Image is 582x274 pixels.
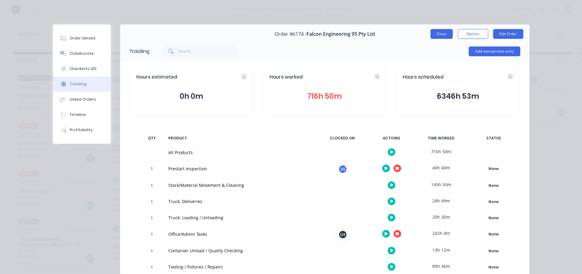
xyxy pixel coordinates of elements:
[178,45,238,57] input: Search...
[418,243,464,257] div: 13h 12m
[269,91,380,102] button: 716h 50m
[369,132,415,145] div: ACTIONS
[418,145,464,158] div: 716h 50m
[53,122,111,138] button: Profitability
[471,214,516,222] button: None
[168,247,312,254] div: Container Unload / Quality Checking
[70,127,93,133] div: Profitability
[168,264,312,270] div: Tooling / Fixtures / Repairs
[472,230,516,238] div: None
[70,66,97,72] div: Checklists 0/0
[136,74,177,81] span: Hours estimated
[53,92,111,107] button: Linked Orders
[418,178,464,191] div: 145h 50m
[472,263,516,271] div: None
[143,162,161,177] div: 1
[129,48,149,55] div: Tracking
[338,165,347,174] div: SS
[165,132,316,145] div: PRODUCT
[471,165,516,173] button: None
[338,230,347,239] div: LH
[168,231,312,237] div: Office/Admin Tasks
[472,165,516,173] div: None
[143,211,161,226] div: 1
[143,179,161,194] div: 1
[418,194,464,208] div: 24h 49m
[418,210,464,224] div: 20h 30m
[168,165,312,172] div: Prestart Inspection
[469,46,520,56] button: Add manual time entry
[168,214,312,221] div: Truck: Loading / Unloading
[143,195,161,210] div: 1
[418,259,464,273] div: 89h 36m
[53,76,111,92] button: Tracking
[468,132,520,145] div: STATUS
[472,182,516,190] div: None
[143,244,161,259] div: 1
[418,161,464,175] div: 40h 40m
[269,74,303,81] span: Hours worked
[143,132,161,145] div: QTY
[471,198,516,206] button: None
[458,29,488,39] button: Options
[143,227,161,243] div: 1
[418,226,464,240] div: 242h 4m
[53,107,111,122] button: Timeline
[472,214,516,222] div: None
[70,51,94,56] div: Collaborate
[70,81,86,87] div: Tracking
[418,132,464,145] div: TIME WORKED
[306,31,375,37] span: Falcon Engineering 95 Pty Ltd
[275,31,306,37] span: Order #6174 -
[53,46,111,61] button: Collaborate
[471,181,516,190] button: None
[319,132,365,145] div: CLOCKED ON
[70,35,96,41] div: Order details
[403,91,513,102] button: 6346h 53m
[70,112,86,117] div: Timeline
[472,198,516,206] div: None
[136,91,247,102] button: 0h 0m
[168,149,312,156] div: All Products
[403,74,444,81] span: Hours scheduled
[471,230,516,239] button: None
[70,97,96,102] div: Linked Orders
[53,61,111,76] button: Checklists 0/0
[53,31,111,46] button: Order details
[430,29,453,39] button: Close
[472,247,516,255] div: None
[493,29,523,39] button: Edit Order
[168,198,312,205] div: Truck: Deliveries
[471,247,516,255] button: None
[471,263,516,272] button: None
[168,182,312,188] div: Stock/Material Movement & Cleaning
